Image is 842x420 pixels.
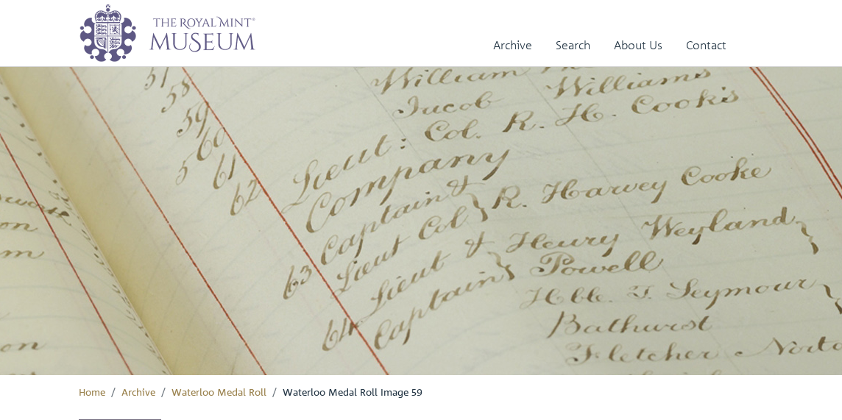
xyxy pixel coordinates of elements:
a: Waterloo Medal Roll [171,385,266,398]
span: Waterloo Medal Roll Image 59 [283,385,422,398]
a: Home [79,385,105,398]
a: Archive [121,385,155,398]
a: Archive [493,24,532,66]
a: Contact [686,24,726,66]
a: Search [556,24,590,66]
a: About Us [614,24,662,66]
img: logo_wide.png [79,4,255,63]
